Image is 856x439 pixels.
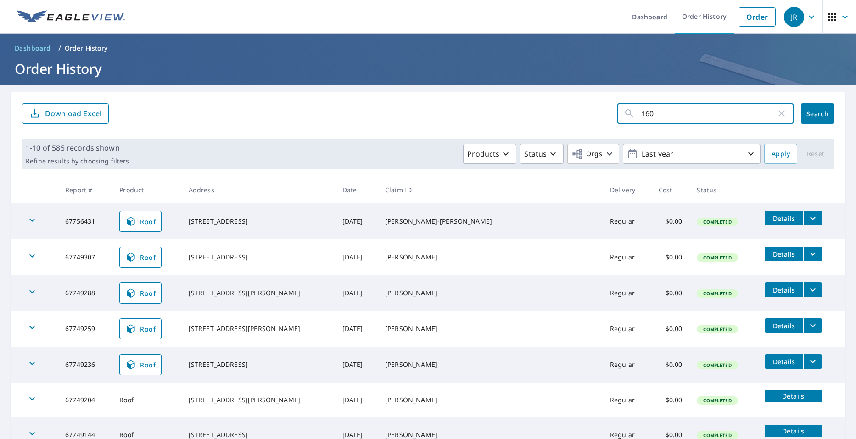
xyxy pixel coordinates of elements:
[58,311,112,347] td: 67749259
[112,383,181,417] td: Roof
[189,324,328,333] div: [STREET_ADDRESS][PERSON_NAME]
[698,219,737,225] span: Completed
[801,103,834,124] button: Search
[189,288,328,298] div: [STREET_ADDRESS][PERSON_NAME]
[803,318,822,333] button: filesDropdownBtn-67749259
[603,275,651,311] td: Regular
[803,354,822,369] button: filesDropdownBtn-67749236
[765,247,803,261] button: detailsBtn-67749307
[119,318,162,339] a: Roof
[651,275,690,311] td: $0.00
[26,142,129,153] p: 1-10 of 585 records shown
[58,383,112,417] td: 67749204
[22,103,109,124] button: Download Excel
[698,326,737,332] span: Completed
[11,59,845,78] h1: Order History
[378,311,603,347] td: [PERSON_NAME]
[772,148,790,160] span: Apply
[765,211,803,225] button: detailsBtn-67756431
[770,427,817,435] span: Details
[58,203,112,239] td: 67756431
[603,311,651,347] td: Regular
[58,347,112,383] td: 67749236
[571,148,602,160] span: Orgs
[335,203,378,239] td: [DATE]
[45,108,101,118] p: Download Excel
[26,157,129,165] p: Refine results by choosing filters
[378,239,603,275] td: [PERSON_NAME]
[189,217,328,226] div: [STREET_ADDRESS]
[765,318,803,333] button: detailsBtn-67749259
[378,347,603,383] td: [PERSON_NAME]
[765,354,803,369] button: detailsBtn-67749236
[378,275,603,311] td: [PERSON_NAME]
[11,41,55,56] a: Dashboard
[335,275,378,311] td: [DATE]
[125,216,156,227] span: Roof
[603,176,651,203] th: Delivery
[58,239,112,275] td: 67749307
[467,148,499,159] p: Products
[641,101,776,126] input: Address, Report #, Claim ID, etc.
[603,203,651,239] td: Regular
[770,286,798,294] span: Details
[335,347,378,383] td: [DATE]
[119,247,162,268] a: Roof
[770,357,798,366] span: Details
[651,311,690,347] td: $0.00
[651,347,690,383] td: $0.00
[651,383,690,417] td: $0.00
[803,211,822,225] button: filesDropdownBtn-67756431
[335,239,378,275] td: [DATE]
[784,7,804,27] div: JR
[623,144,761,164] button: Last year
[378,383,603,417] td: [PERSON_NAME]
[651,239,690,275] td: $0.00
[770,250,798,259] span: Details
[524,148,547,159] p: Status
[463,144,516,164] button: Products
[17,10,125,24] img: EV Logo
[603,347,651,383] td: Regular
[189,253,328,262] div: [STREET_ADDRESS]
[698,254,737,261] span: Completed
[638,146,745,162] p: Last year
[378,176,603,203] th: Claim ID
[125,252,156,263] span: Roof
[770,321,798,330] span: Details
[765,390,822,402] button: detailsBtn-67749204
[689,176,757,203] th: Status
[119,354,162,375] a: Roof
[335,311,378,347] td: [DATE]
[765,425,822,437] button: detailsBtn-67749144
[764,144,797,164] button: Apply
[125,323,156,334] span: Roof
[58,275,112,311] td: 67749288
[803,247,822,261] button: filesDropdownBtn-67749307
[698,290,737,297] span: Completed
[335,176,378,203] th: Date
[803,282,822,297] button: filesDropdownBtn-67749288
[651,176,690,203] th: Cost
[125,287,156,298] span: Roof
[335,383,378,417] td: [DATE]
[698,397,737,404] span: Completed
[698,362,737,368] span: Completed
[15,44,51,53] span: Dashboard
[58,43,61,54] li: /
[698,432,737,439] span: Completed
[119,282,162,304] a: Roof
[378,203,603,239] td: [PERSON_NAME]-[PERSON_NAME]
[181,176,335,203] th: Address
[770,392,817,400] span: Details
[119,211,162,232] a: Roof
[189,395,328,405] div: [STREET_ADDRESS][PERSON_NAME]
[125,359,156,370] span: Roof
[58,176,112,203] th: Report #
[112,176,181,203] th: Product
[603,383,651,417] td: Regular
[603,239,651,275] td: Regular
[765,282,803,297] button: detailsBtn-67749288
[65,44,108,53] p: Order History
[11,41,845,56] nav: breadcrumb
